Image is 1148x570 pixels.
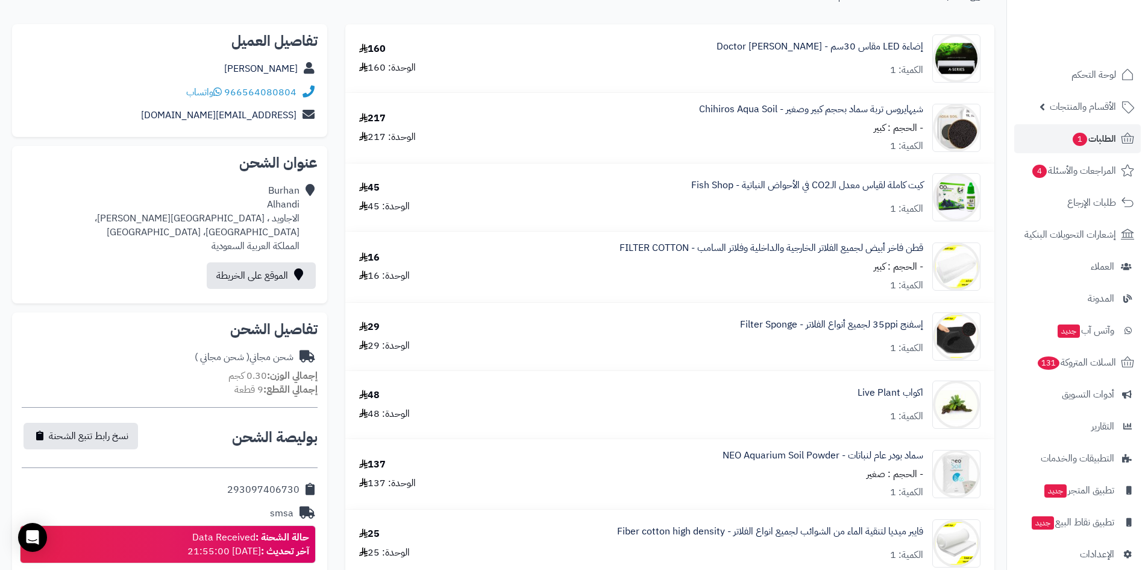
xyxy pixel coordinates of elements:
span: جديد [1058,325,1080,338]
span: الطلبات [1071,130,1116,147]
span: ( شحن مجاني ) [195,350,249,364]
div: 16 [359,251,380,265]
div: الوحدة: 137 [359,477,416,490]
strong: حالة الشحنة : [256,530,309,545]
a: السلات المتروكة131 [1014,348,1141,377]
a: واتساب [186,85,222,100]
a: التقارير [1014,412,1141,441]
span: لوحة التحكم [1071,66,1116,83]
a: وآتس آبجديد [1014,316,1141,345]
div: الكمية: 1 [890,341,923,355]
span: جديد [1044,484,1067,498]
a: كيت كاملة لقياس معدل الـCO2 في الأحواض النباتية - Fish Shop [691,179,923,192]
div: Burhan Alhandi الاجاويد ، [GEOGRAPHIC_DATA][PERSON_NAME]، [GEOGRAPHIC_DATA]، [GEOGRAPHIC_DATA] ال... [95,184,300,253]
strong: إجمالي الوزن: [267,369,318,383]
div: 293097406730 [227,483,300,497]
span: الإعدادات [1080,546,1114,563]
div: smsa [270,507,293,521]
a: الإعدادات [1014,540,1141,569]
div: 160 [359,42,386,56]
span: المدونة [1088,290,1114,307]
h2: عنوان الشحن [22,156,318,170]
a: [EMAIL_ADDRESS][DOMAIN_NAME] [141,108,296,122]
span: جديد [1032,516,1054,530]
a: اكواب Live Plant [858,386,923,400]
small: - الحجم : كبير [874,121,923,135]
a: فايبر ميديا لتنقية الماء من الشوائب لجميع انواع الفلاتر - Fiber cotton high density [617,525,923,539]
span: طلبات الإرجاع [1067,194,1116,211]
a: أدوات التسويق [1014,380,1141,409]
span: 131 [1038,356,1059,370]
h2: تفاصيل الشحن [22,322,318,337]
strong: إجمالي القطع: [263,382,318,397]
span: المراجعات والأسئلة [1031,162,1116,179]
a: إسفنج 35ppi لجميع أنواع الفلاتر - Filter Sponge [740,318,923,332]
a: تطبيق المتجرجديد [1014,476,1141,505]
a: العملاء [1014,252,1141,281]
a: الطلبات1 [1014,124,1141,153]
span: وآتس آب [1056,322,1114,339]
a: المراجعات والأسئلة4 [1014,156,1141,185]
div: الوحدة: 160 [359,61,416,75]
span: 1 [1073,133,1087,146]
div: 137 [359,458,386,472]
div: الكمية: 1 [890,279,923,293]
h2: بوليصة الشحن [232,430,318,445]
a: طلبات الإرجاع [1014,188,1141,217]
strong: آخر تحديث : [261,544,309,559]
a: شيهايروس تربة سماد بحجم كبير وصغير - Chihiros Aqua Soil [699,103,923,116]
img: 20156510432901_zpsa24ath0u-90x90.jpg [933,34,980,83]
div: الكمية: 1 [890,548,923,562]
div: الكمية: 1 [890,486,923,499]
span: إشعارات التحويلات البنكية [1024,226,1116,243]
span: نسخ رابط تتبع الشحنة [49,429,128,443]
a: [PERSON_NAME] [224,62,298,76]
div: الكمية: 1 [890,63,923,77]
div: 48 [359,388,380,402]
span: السلات المتروكة [1037,354,1116,371]
button: نسخ رابط تتبع الشحنة [24,423,138,449]
a: قطن فاخر أبيض لجميع الفلاتر الخارجية والداخلية وفلاتر السامب - FILTER COTTON [619,241,923,255]
div: الوحدة: 45 [359,200,410,214]
div: 29 [359,320,380,334]
a: تطبيق نقاط البيعجديد [1014,508,1141,537]
span: أدوات التسويق [1062,386,1114,403]
div: الكمية: 1 [890,139,923,153]
small: - الحجم : كبير [874,259,923,274]
div: الوحدة: 217 [359,130,416,144]
div: 25 [359,527,380,541]
div: Open Intercom Messenger [18,523,47,552]
div: Data Received [DATE] 21:55:00 [187,531,309,559]
a: إضاءة LED مقاس 30سم - Doctor [PERSON_NAME] [717,40,923,54]
div: الوحدة: 25 [359,546,410,560]
span: تطبيق نقاط البيع [1030,514,1114,531]
a: سماد بودر عام لنباتات - NEO Aquarium Soil Powder [723,449,923,463]
div: 217 [359,112,386,125]
div: الوحدة: 29 [359,339,410,353]
img: 1627241196-%D9%A2%D9%A0%D9%A2%D9%A1%D9%A0%D9%A7%D9%A2%D9%A5_%D9%A2%D9%A1%D9%A3%D9%A9%D9%A3%D9%A9s... [933,173,980,221]
small: 0.30 كجم [228,369,318,383]
a: 966564080804 [224,85,296,100]
a: التطبيقات والخدمات [1014,444,1141,473]
div: الوحدة: 16 [359,269,410,283]
div: الكمية: 1 [890,410,923,423]
div: شحن مجاني [195,350,293,364]
small: 9 قطعة [234,382,318,397]
a: إشعارات التحويلات البنكية [1014,220,1141,249]
img: 1642278145-ledq_baSckdrqop_light_scrqeeSn_ada__q1df614sxsx2441Sweettuio67987q6_cd9d2ff0q_dfpSSrog... [933,312,980,361]
small: - الحجم : صغير [867,467,923,481]
img: 1670312342-bucephalandra-wavy-leaf-on-root-with-moss-90x90.jpg [933,381,980,429]
img: 1640927824-ledq_baSckdrqopcd9d2ffx0q_dfpSSrogressixvedf-90x90.jpg [933,242,980,291]
a: لوحة التحكم [1014,60,1141,89]
span: تطبيق المتجر [1043,482,1114,499]
span: التطبيقات والخدمات [1041,450,1114,467]
div: الوحدة: 48 [359,407,410,421]
span: التقارير [1091,418,1114,435]
span: الأقسام والمنتجات [1050,98,1116,115]
a: المدونة [1014,284,1141,313]
img: 1658351605-1657215781-neosoilpowder8l-2000x2000%D8%A1%D8%A4%D8%A6-90x90.jpg [933,450,980,498]
div: الكمية: 1 [890,202,923,216]
span: 4 [1032,165,1047,178]
a: الموقع على الخريطة [207,262,316,289]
